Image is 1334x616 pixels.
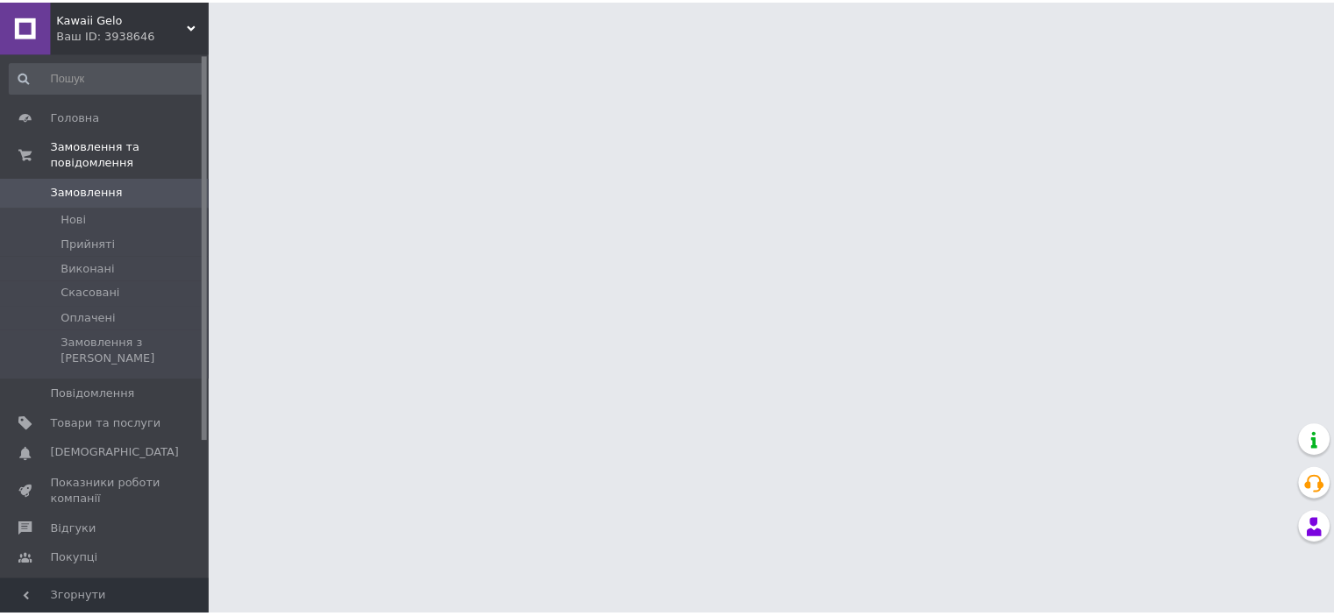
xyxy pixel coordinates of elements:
input: Пошук [9,61,207,93]
span: [DEMOGRAPHIC_DATA] [51,447,181,463]
span: Головна [51,109,100,124]
span: Повідомлення [51,387,136,403]
div: Ваш ID: 3938646 [57,26,210,42]
span: Відгуки [51,523,96,539]
span: Нові [61,212,87,228]
span: Kawaii Gelo [57,11,189,26]
span: Виконані [61,261,116,277]
span: Прийняті [61,237,116,252]
span: Товари та послуги [51,417,162,433]
span: Замовлення з [PERSON_NAME] [61,336,205,367]
span: Замовлення та повідомлення [51,138,210,170]
span: Оплачені [61,311,117,327]
span: Замовлення [51,185,124,201]
span: Покупці [51,553,98,569]
span: Показники роботи компанії [51,478,162,509]
span: Скасовані [61,286,121,301]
